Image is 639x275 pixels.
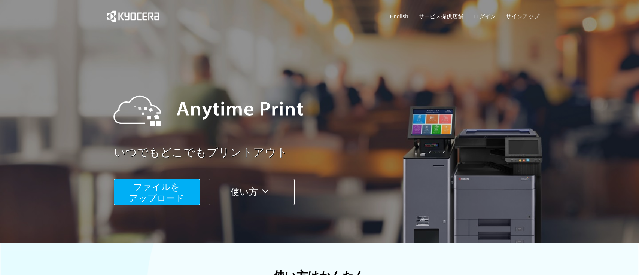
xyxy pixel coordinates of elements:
[129,182,185,203] span: ファイルを ​​アップロード
[209,179,295,205] button: 使い方
[114,144,544,161] a: いつでもどこでもプリントアウト
[474,12,496,20] a: ログイン
[506,12,539,20] a: サインアップ
[390,12,408,20] a: English
[419,12,463,20] a: サービス提供店舗
[114,179,200,205] button: ファイルを​​アップロード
